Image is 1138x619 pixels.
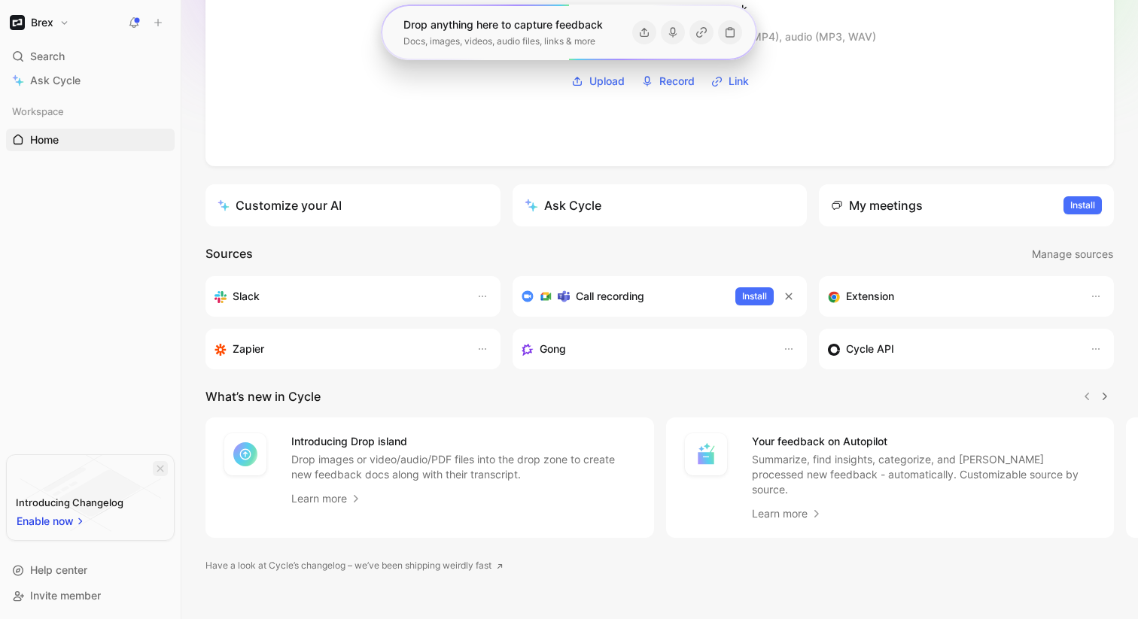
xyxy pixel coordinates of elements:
div: Record & transcribe meetings from Zoom, Meet & Teams. [522,287,724,305]
div: Capture feedback from your incoming calls [522,340,768,358]
span: Workspace [12,104,64,119]
span: Upload [589,72,625,90]
button: Record [636,70,700,93]
p: Drop images or video/audio/PDF files into the drop zone to create new feedback docs along with th... [291,452,636,482]
a: Learn more [291,490,362,508]
button: Upload [566,70,630,93]
span: Install [742,289,767,304]
div: Drop anything here to capture feedback [403,16,603,34]
span: Home [30,132,59,147]
a: Home [6,129,175,151]
div: Capture feedback from anywhere on the web [828,287,1075,305]
div: Sync customers & send feedback from custom sources. Get inspired by our favorite use case [828,340,1075,358]
h3: Zapier [233,340,264,358]
button: Install [735,287,774,305]
div: Workspace [6,100,175,123]
div: Search [6,45,175,68]
span: Enable now [17,512,75,530]
span: Install [1070,198,1095,213]
button: Enable now [16,511,87,531]
span: Invite member [30,589,101,602]
span: Link [729,72,749,90]
div: Ask Cycle [525,196,601,214]
p: Summarize, find insights, categorize, and [PERSON_NAME] processed new feedback - automatically. C... [752,452,1097,497]
button: Ask Cycle [513,184,808,226]
div: Invite member [6,584,175,607]
button: Link [706,70,754,93]
img: bg-BLZuj68n.svg [20,455,161,532]
h3: Slack [233,287,260,305]
img: Brex [10,15,25,30]
a: Customize your AI [205,184,501,226]
span: Search [30,47,65,65]
span: Manage sources [1032,245,1113,263]
h2: What’s new in Cycle [205,387,321,405]
h1: Brex [31,16,53,29]
div: Help center [6,559,175,581]
h3: Cycle API [846,340,894,358]
button: Manage sources [1031,244,1114,264]
div: My meetings [831,196,923,214]
h4: Introducing Drop island [291,432,636,451]
span: Record [659,72,695,90]
h3: Call recording [576,287,644,305]
h4: Your feedback on Autopilot [752,432,1097,451]
h2: Sources [205,244,253,264]
button: BrexBrex [6,12,73,33]
div: Customize your AI [218,196,342,214]
button: Install [1063,196,1102,214]
div: Capture feedback from thousands of sources with Zapier (survey results, recordings, sheets, etc). [215,340,461,358]
a: Ask Cycle [6,69,175,92]
h3: Extension [846,287,894,305]
a: Learn more [752,505,823,523]
span: Ask Cycle [30,71,81,90]
a: Have a look at Cycle’s changelog – we’ve been shipping weirdly fast [205,558,504,573]
div: Introducing Changelog [16,493,123,511]
div: Docs, images, videos, audio files, links & more [403,34,603,49]
div: Sync your customers, send feedback and get updates in Slack [215,287,461,305]
span: Help center [30,563,87,576]
h3: Gong [540,340,566,358]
